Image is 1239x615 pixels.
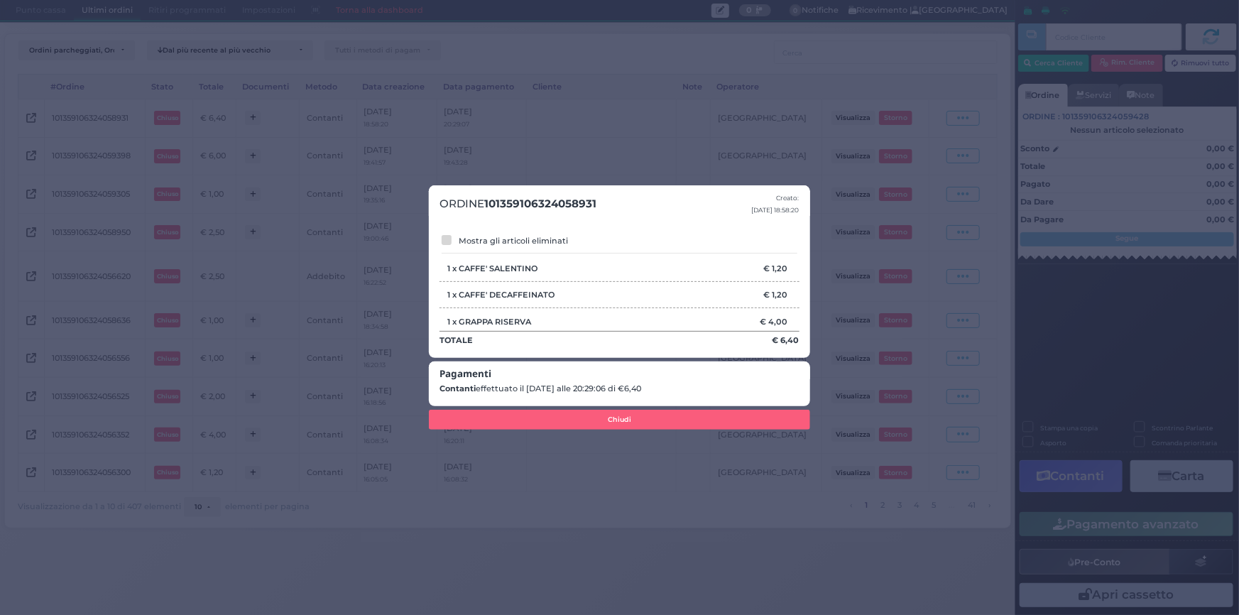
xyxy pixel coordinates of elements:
b: € 6,40 [773,335,799,345]
div: € 1,20 [679,263,799,273]
strong: 101359106324058931 [484,197,596,210]
b: Pagamenti [440,367,491,380]
label: Mostra gli articoli eliminati [459,235,569,247]
div: € 1,20 [679,290,799,300]
div: 1 x CAFFE' SALENTINO [440,263,679,273]
div: 1 x GRAPPA RISERVA [440,317,679,327]
div: € 4,00 [679,317,799,327]
div: effettuato il [DATE] alle 20:29:06 di €6,40 [432,383,807,395]
h3: ORDINE [440,198,596,210]
b: TOTALE [440,335,473,345]
div: 1 x CAFFE' DECAFFEINATO [440,290,679,300]
strong: Contanti [440,383,476,393]
button: Chiudi [429,410,811,430]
